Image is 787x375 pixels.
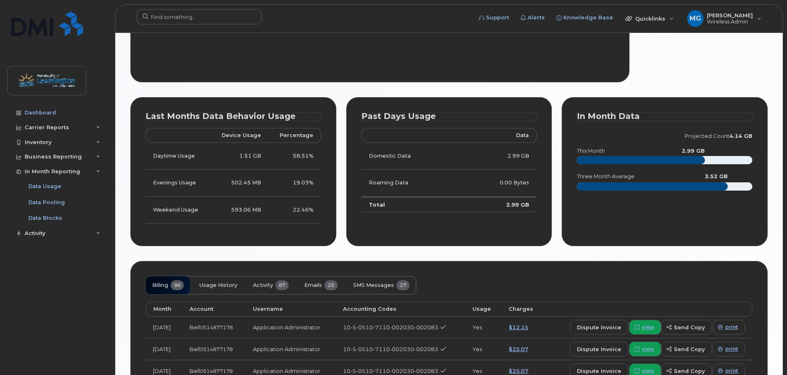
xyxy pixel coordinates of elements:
[460,128,537,143] th: Data
[635,15,665,22] span: Quicklinks
[146,302,182,317] th: Month
[551,9,619,26] a: Knowledge Base
[199,282,237,289] span: Usage History
[713,320,745,335] a: print
[210,128,269,143] th: Device Usage
[473,9,515,26] a: Support
[629,342,661,356] a: view
[661,342,712,356] button: send copy
[396,280,410,290] span: 27
[146,338,182,360] td: [DATE]
[570,342,628,356] button: dispute invoice
[210,143,269,170] td: 1.51 GB
[690,14,701,23] span: MG
[146,170,210,196] td: Evenings Usage
[245,302,336,317] th: Username
[501,302,544,317] th: Charges
[642,367,654,375] span: view
[642,345,654,353] span: view
[577,367,621,375] span: dispute invoice
[509,324,528,331] a: $12.15
[146,170,321,196] tr: Weekdays from 6:00pm to 8:00am
[707,19,753,25] span: Wireless Admin
[725,345,738,353] span: print
[200,346,233,352] span: 0514877178
[570,320,628,335] button: dispute invoice
[725,324,738,331] span: print
[361,143,460,170] td: Domestic Data
[361,197,460,212] td: Total
[146,317,182,338] td: [DATE]
[509,346,528,352] a: $25.07
[563,14,613,22] span: Knowledge Base
[674,324,705,331] span: send copy
[729,133,752,139] tspan: 4.14 GB
[275,280,289,290] span: 87
[713,342,745,356] a: print
[465,317,502,338] td: Yes
[620,10,680,27] div: Quicklinks
[190,346,200,352] span: Bell
[210,197,269,224] td: 593.06 MB
[465,338,502,360] td: Yes
[269,197,321,224] td: 22.46%
[674,345,705,353] span: send copy
[465,302,502,317] th: Usage
[460,197,537,212] td: 2.99 GB
[245,338,336,360] td: Application Administrator
[304,282,322,289] span: Emails
[685,133,752,139] text: projected count
[146,197,210,224] td: Weekend Usage
[486,14,509,22] span: Support
[343,368,438,374] span: 10-5-0510-7110-002030-002083
[190,324,200,331] span: Bell
[577,324,621,331] span: dispute invoice
[210,170,269,196] td: 502.45 MB
[705,173,728,179] text: 3.52 GB
[200,324,233,331] span: 0514877178
[361,170,460,196] td: Roaming Data
[190,368,200,374] span: Bell
[577,345,621,353] span: dispute invoice
[725,367,738,375] span: print
[182,302,245,317] th: Account
[324,280,338,290] span: 25
[361,112,537,121] div: Past Days Usage
[269,143,321,170] td: 58.51%
[137,9,262,24] input: Find something...
[576,148,605,154] text: this month
[343,346,438,352] span: 10-5-0510-7110-002030-002083
[269,128,321,143] th: Percentage
[528,14,545,22] span: Alerts
[642,324,654,331] span: view
[682,148,705,154] text: 2.99 GB
[707,12,753,19] span: [PERSON_NAME]
[460,143,537,170] td: 2.99 GB
[146,197,321,224] tr: Friday from 6:00pm to Monday 8:00am
[681,10,767,27] div: Matthew Graham
[577,112,752,121] div: In Month Data
[629,320,661,335] a: view
[661,320,712,335] button: send copy
[343,324,438,331] span: 10-5-0510-7110-002030-002083
[336,302,465,317] th: Accounting Codes
[353,282,394,289] span: SMS Messages
[269,170,321,196] td: 19.03%
[146,112,321,121] div: Last Months Data Behavior Usage
[674,367,705,375] span: send copy
[146,143,210,170] td: Daytime Usage
[460,170,537,196] td: 0.00 Bytes
[509,368,528,374] a: $25.07
[515,9,551,26] a: Alerts
[576,173,634,179] text: three month average
[200,368,233,374] span: 0514877178
[253,282,273,289] span: Activity
[245,317,336,338] td: Application Administrator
